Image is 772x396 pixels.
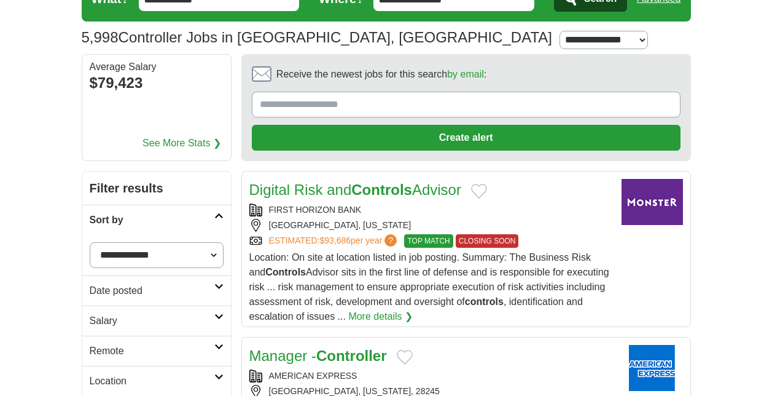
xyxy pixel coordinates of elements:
[397,350,413,365] button: Add to favorite jobs
[82,29,552,46] h1: Controller Jobs in [GEOGRAPHIC_DATA], [GEOGRAPHIC_DATA]
[404,234,453,248] span: TOP MATCH
[82,275,231,306] a: Date posted
[316,347,387,364] strong: Controller
[269,371,357,381] a: AMERICAN EXPRESS
[90,72,224,94] div: $79,423
[90,374,214,389] h2: Location
[82,336,231,366] a: Remote
[90,213,214,228] h2: Sort by
[82,26,119,49] span: 5,998
[447,69,484,79] a: by email
[276,67,486,82] span: Receive the newest jobs for this search :
[142,136,221,151] a: See More Stats ❯
[90,344,214,358] h2: Remote
[90,62,224,72] div: Average Salary
[351,181,412,198] strong: Controls
[622,179,683,225] img: Company logo
[252,125,680,151] button: Create alert
[90,283,214,298] h2: Date posted
[471,184,487,199] button: Add to favorite jobs
[265,267,306,277] strong: Controls
[622,345,683,391] img: American Express logo
[82,172,231,205] h2: Filter results
[319,236,351,245] span: $93,686
[82,205,231,235] a: Sort by
[269,234,400,248] a: ESTIMATED:$93,686per year?
[82,366,231,396] a: Location
[249,252,609,322] span: Location: On site at location listed in job posting. Summary: The Business Risk and Advisor sits ...
[249,347,387,364] a: Manager -Controller
[249,204,612,216] div: FIRST HORIZON BANK
[456,234,519,248] span: CLOSING SOON
[249,219,612,232] div: [GEOGRAPHIC_DATA], [US_STATE]
[348,309,413,324] a: More details ❯
[465,296,504,307] strong: controls
[249,181,461,198] a: Digital Risk andControlsAdvisor
[82,306,231,336] a: Salary
[90,314,214,328] h2: Salary
[384,234,397,247] span: ?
